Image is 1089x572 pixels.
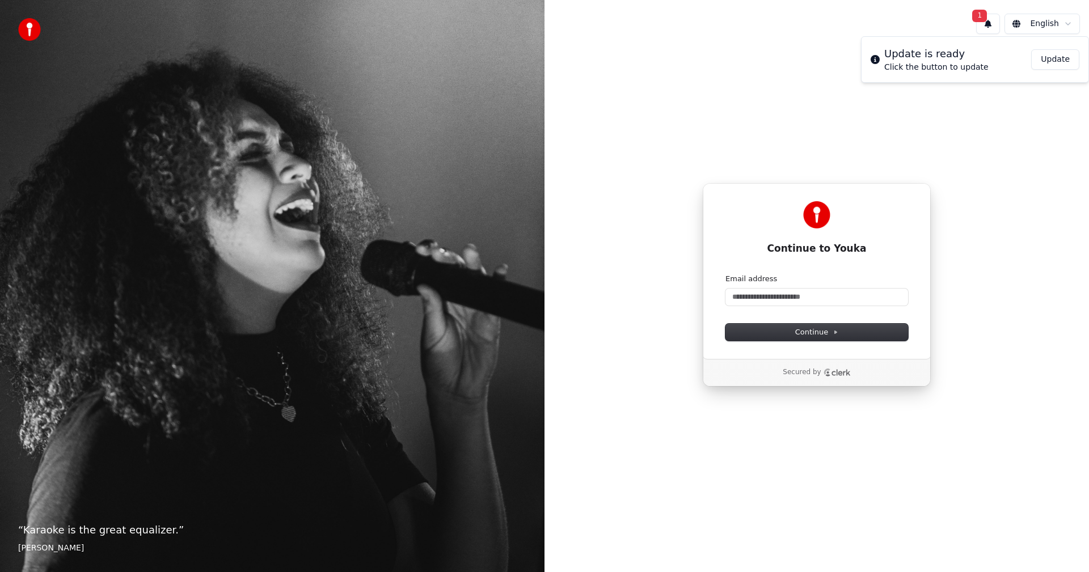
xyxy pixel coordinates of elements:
[1031,49,1079,70] button: Update
[803,201,830,228] img: Youka
[18,18,41,41] img: youka
[18,522,526,538] p: “ Karaoke is the great equalizer. ”
[783,368,821,377] p: Secured by
[976,14,1000,34] button: 1
[884,62,989,73] div: Click the button to update
[725,324,908,341] button: Continue
[972,10,987,22] span: 1
[725,242,908,256] h1: Continue to Youka
[824,368,851,376] a: Clerk logo
[18,543,526,554] footer: [PERSON_NAME]
[884,46,989,62] div: Update is ready
[725,274,777,284] label: Email address
[795,327,838,337] span: Continue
